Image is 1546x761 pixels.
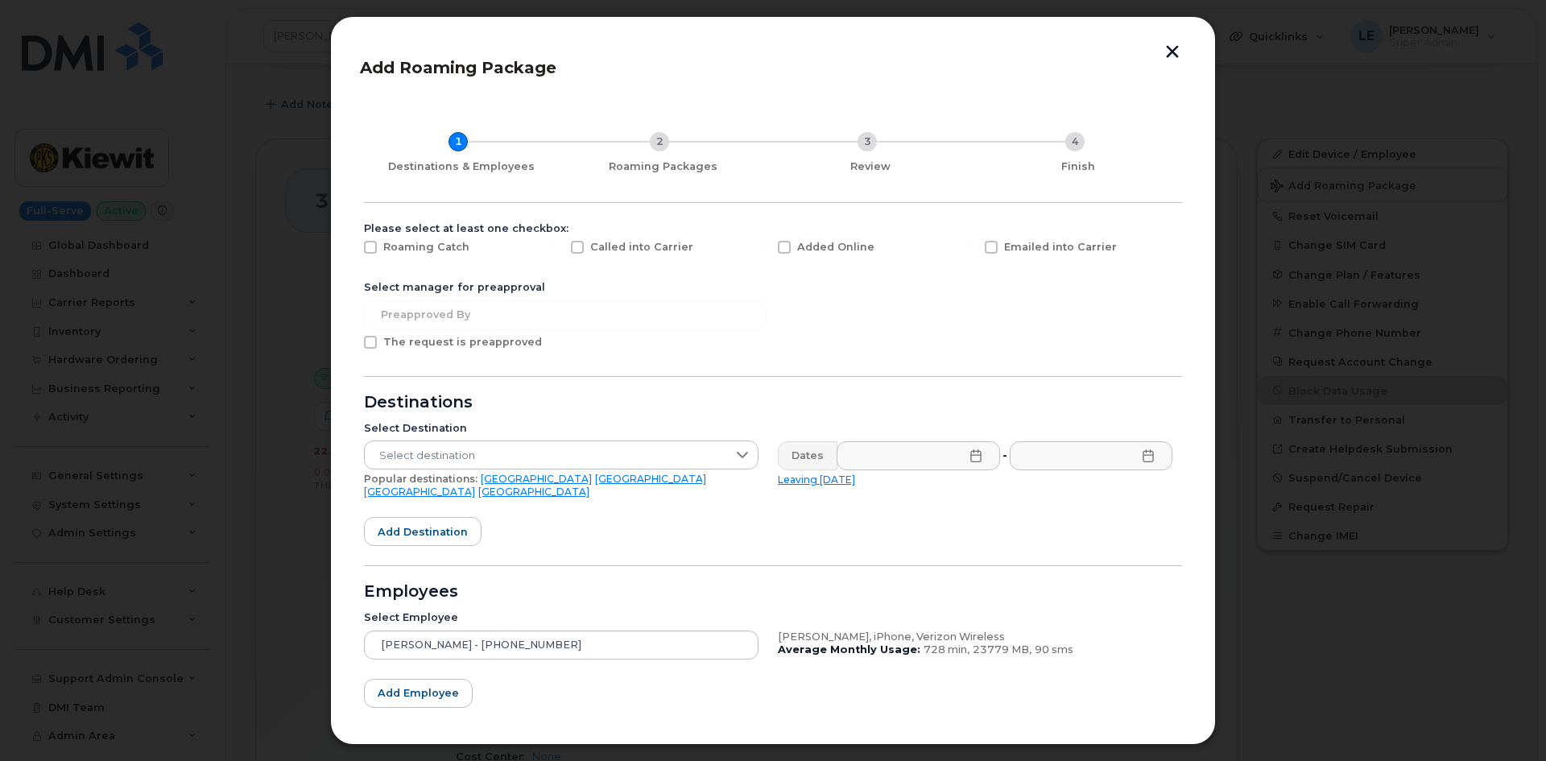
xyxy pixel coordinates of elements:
span: Add destination [378,524,468,540]
input: Called into Carrier [552,241,560,249]
div: 2 [650,132,669,151]
div: Review [773,160,968,173]
div: Destinations [364,396,1182,409]
div: - [999,441,1011,470]
button: Add employee [364,679,473,708]
span: 23779 MB, [973,643,1031,656]
div: Roaming Packages [565,160,760,173]
div: [PERSON_NAME], iPhone, Verizon Wireless [778,631,1172,643]
span: The request is preapproved [383,336,542,348]
span: Added Online [797,241,874,253]
iframe: Messenger Launcher [1476,691,1534,749]
div: Employees [364,585,1182,598]
div: 4 [1065,132,1085,151]
span: Popular destinations: [364,473,477,485]
a: [GEOGRAPHIC_DATA] [481,473,592,485]
input: Please fill out this field [1010,441,1173,470]
input: Search device [364,631,759,660]
a: Leaving [DATE] [778,474,855,486]
span: 90 sms [1035,643,1073,656]
span: Add employee [378,685,459,701]
div: Select Destination [364,422,759,435]
span: Select destination [365,441,727,470]
input: Please fill out this field [837,441,1000,470]
div: Select manager for preapproval [364,281,1182,294]
span: 728 min, [924,643,969,656]
button: Add destination [364,517,482,546]
a: [GEOGRAPHIC_DATA] [364,486,475,498]
span: Add Roaming Package [360,58,556,77]
div: Please select at least one checkbox: [364,222,1182,235]
span: Roaming Catch [383,241,469,253]
input: Added Online [759,241,767,249]
b: Average Monthly Usage: [778,643,920,656]
div: Select Employee [364,611,759,624]
input: Preapproved by [364,300,767,329]
span: Called into Carrier [590,241,693,253]
div: 3 [858,132,877,151]
a: [GEOGRAPHIC_DATA] [595,473,706,485]
input: Emailed into Carrier [965,241,973,249]
span: Emailed into Carrier [1004,241,1117,253]
a: [GEOGRAPHIC_DATA] [478,486,589,498]
div: Finish [981,160,1176,173]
